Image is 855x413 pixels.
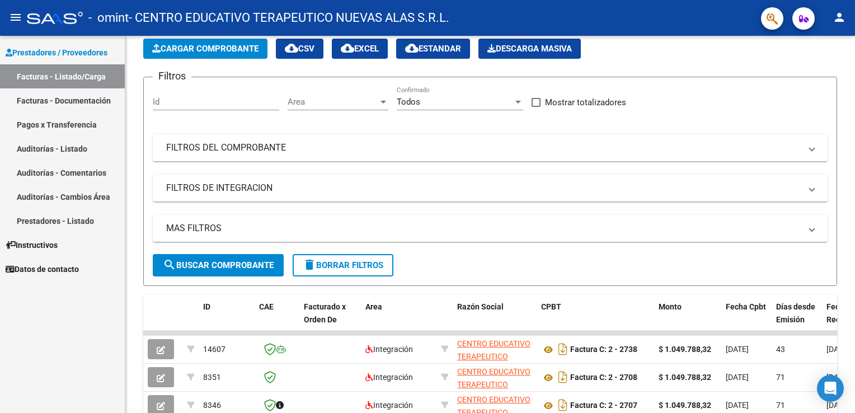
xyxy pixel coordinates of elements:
[405,41,419,55] mat-icon: cloud_download
[537,295,654,344] datatable-header-cell: CPBT
[726,401,749,410] span: [DATE]
[129,6,449,30] span: - CENTRO EDUCATIVO TERAPEUTICO NUEVAS ALAS S.R.L.
[556,368,570,386] i: Descargar documento
[163,258,176,271] mat-icon: search
[166,142,801,154] mat-panel-title: FILTROS DEL COMPROBANTE
[772,295,822,344] datatable-header-cell: Días desde Emisión
[365,373,413,382] span: Integración
[166,182,801,194] mat-panel-title: FILTROS DE INTEGRACION
[659,302,682,311] span: Monto
[365,302,382,311] span: Area
[293,254,393,276] button: Borrar Filtros
[726,302,766,311] span: Fecha Cpbt
[332,39,388,59] button: EXCEL
[303,260,383,270] span: Borrar Filtros
[726,373,749,382] span: [DATE]
[361,295,436,344] datatable-header-cell: Area
[152,44,259,54] span: Cargar Comprobante
[163,260,274,270] span: Buscar Comprobante
[341,44,379,54] span: EXCEL
[259,302,274,311] span: CAE
[288,97,378,107] span: Area
[833,11,846,24] mat-icon: person
[776,302,815,324] span: Días desde Emisión
[397,97,420,107] span: Todos
[153,68,191,84] h3: Filtros
[203,373,221,382] span: 8351
[453,295,537,344] datatable-header-cell: Razón Social
[654,295,721,344] datatable-header-cell: Monto
[341,41,354,55] mat-icon: cloud_download
[826,373,849,382] span: [DATE]
[396,39,470,59] button: Estandar
[776,401,785,410] span: 71
[9,11,22,24] mat-icon: menu
[457,337,532,361] div: 30712325301
[304,302,346,324] span: Facturado x Orden De
[659,373,711,382] strong: $ 1.049.788,32
[88,6,129,30] span: - omint
[478,39,581,59] button: Descarga Masiva
[285,44,314,54] span: CSV
[365,401,413,410] span: Integración
[659,401,711,410] strong: $ 1.049.788,32
[570,401,637,410] strong: Factura C: 2 - 2707
[285,41,298,55] mat-icon: cloud_download
[153,175,828,201] mat-expansion-panel-header: FILTROS DE INTEGRACION
[405,44,461,54] span: Estandar
[570,345,637,354] strong: Factura C: 2 - 2738
[545,96,626,109] span: Mostrar totalizadores
[457,339,530,374] span: CENTRO EDUCATIVO TERAPEUTICO NUEVAS ALAS S.R.L.
[143,39,267,59] button: Cargar Comprobante
[776,373,785,382] span: 71
[556,340,570,358] i: Descargar documento
[153,215,828,242] mat-expansion-panel-header: MAS FILTROS
[457,367,530,402] span: CENTRO EDUCATIVO TERAPEUTICO NUEVAS ALAS S.R.L.
[457,302,504,311] span: Razón Social
[199,295,255,344] datatable-header-cell: ID
[457,365,532,389] div: 30712325301
[153,134,828,161] mat-expansion-panel-header: FILTROS DEL COMPROBANTE
[166,222,801,234] mat-panel-title: MAS FILTROS
[299,295,361,344] datatable-header-cell: Facturado x Orden De
[487,44,572,54] span: Descarga Masiva
[541,302,561,311] span: CPBT
[6,239,58,251] span: Instructivos
[303,258,316,271] mat-icon: delete
[721,295,772,344] datatable-header-cell: Fecha Cpbt
[478,39,581,59] app-download-masive: Descarga masiva de comprobantes (adjuntos)
[276,39,323,59] button: CSV
[153,254,284,276] button: Buscar Comprobante
[255,295,299,344] datatable-header-cell: CAE
[6,263,79,275] span: Datos de contacto
[726,345,749,354] span: [DATE]
[570,373,637,382] strong: Factura C: 2 - 2708
[203,302,210,311] span: ID
[826,401,849,410] span: [DATE]
[826,345,849,354] span: [DATE]
[776,345,785,354] span: 43
[365,345,413,354] span: Integración
[203,401,221,410] span: 8346
[203,345,226,354] span: 14607
[817,375,844,402] div: Open Intercom Messenger
[6,46,107,59] span: Prestadores / Proveedores
[659,345,711,354] strong: $ 1.049.788,32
